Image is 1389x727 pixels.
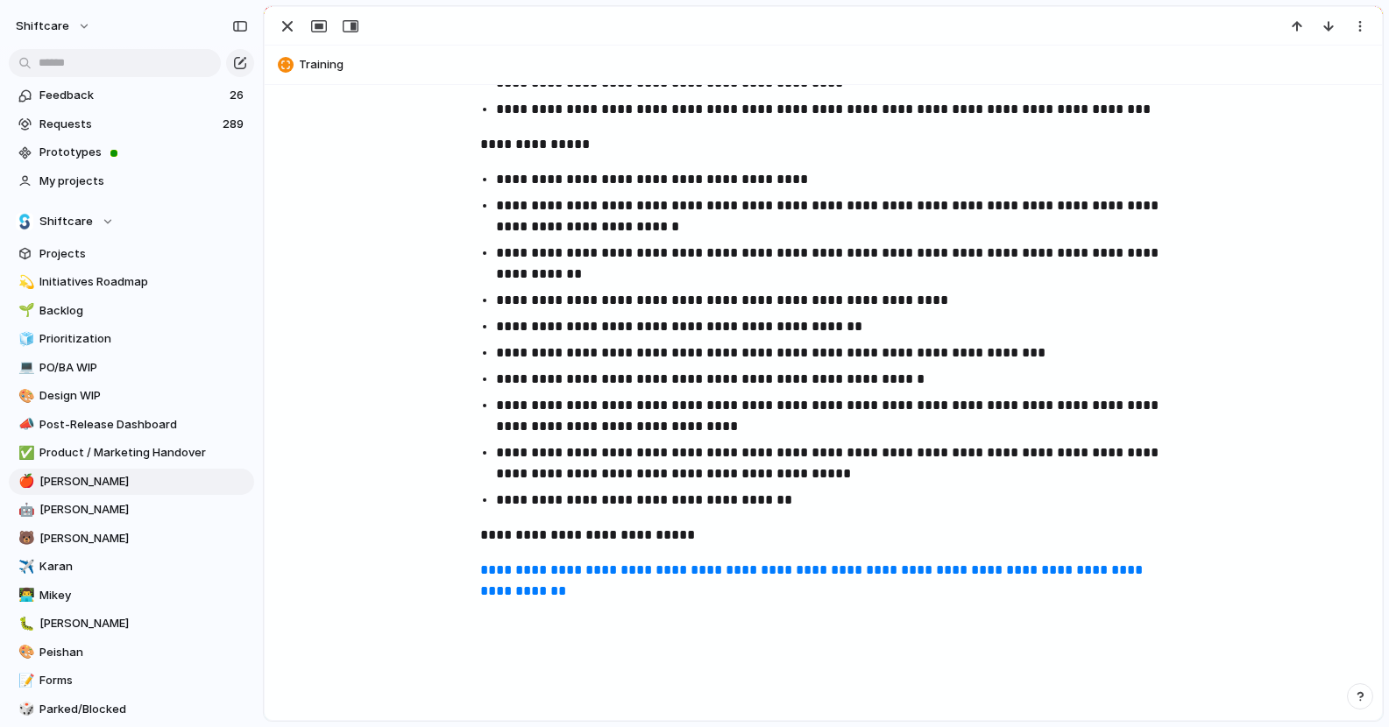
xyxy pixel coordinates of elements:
div: 📣 [18,414,31,434]
a: 🌱Backlog [9,298,254,324]
div: 🧊 [18,329,31,349]
span: Parked/Blocked [39,701,248,718]
span: shiftcare [16,18,69,35]
span: PO/BA WIP [39,359,248,377]
div: 🎨 [18,386,31,406]
div: ✈️ [18,557,31,577]
span: Forms [39,672,248,689]
button: 📣 [16,416,33,434]
a: ✈️Karan [9,554,254,580]
a: Feedback26 [9,82,254,109]
button: 🌱 [16,302,33,320]
span: Post-Release Dashboard [39,416,248,434]
div: 🍎 [18,471,31,491]
button: ✈️ [16,558,33,575]
a: 🍎[PERSON_NAME] [9,469,254,495]
div: 👨‍💻 [18,585,31,605]
a: 🎨Design WIP [9,383,254,409]
button: 📝 [16,672,33,689]
span: Prototypes [39,144,248,161]
span: [PERSON_NAME] [39,501,248,519]
span: Training [299,56,1374,74]
div: 💫 [18,272,31,293]
span: Feedback [39,87,224,104]
a: 🧊Prioritization [9,326,254,352]
a: 📝Forms [9,667,254,694]
a: 🐛[PERSON_NAME] [9,611,254,637]
button: 🎨 [16,644,33,661]
span: Prioritization [39,330,248,348]
span: 26 [230,87,247,104]
button: Shiftcare [9,208,254,235]
button: 🐻 [16,530,33,547]
a: 🤖[PERSON_NAME] [9,497,254,523]
button: 🍎 [16,473,33,491]
div: 💻 [18,357,31,378]
span: Shiftcare [39,213,93,230]
div: 🐻 [18,528,31,548]
button: 🐛 [16,615,33,632]
a: 🐻[PERSON_NAME] [9,526,254,552]
div: 🤖 [18,500,31,520]
button: ✅ [16,444,33,462]
span: Projects [39,245,248,263]
span: [PERSON_NAME] [39,530,248,547]
div: ✅ [18,443,31,463]
a: ✅Product / Marketing Handover [9,440,254,466]
button: 💻 [16,359,33,377]
a: Requests289 [9,111,254,138]
span: My projects [39,173,248,190]
span: Peishan [39,644,248,661]
button: 🤖 [16,501,33,519]
span: [PERSON_NAME] [39,615,248,632]
button: 💫 [16,273,33,291]
div: 🎨 [18,642,31,662]
a: Projects [9,241,254,267]
a: 📣Post-Release Dashboard [9,412,254,438]
div: 📝 [18,671,31,691]
div: 🎲 [18,699,31,719]
button: Training [273,51,1374,79]
button: 🎨 [16,387,33,405]
span: Design WIP [39,387,248,405]
a: 💻PO/BA WIP [9,355,254,381]
a: 🎨Peishan [9,639,254,666]
span: Backlog [39,302,248,320]
span: Karan [39,558,248,575]
span: 289 [223,116,247,133]
span: [PERSON_NAME] [39,473,248,491]
button: 👨‍💻 [16,587,33,604]
button: shiftcare [8,12,100,40]
a: My projects [9,168,254,194]
button: 🧊 [16,330,33,348]
a: 👨‍💻Mikey [9,582,254,609]
span: Initiatives Roadmap [39,273,248,291]
a: 🎲Parked/Blocked [9,696,254,723]
div: 🌱 [18,300,31,321]
a: 💫Initiatives Roadmap [9,269,254,295]
span: Requests [39,116,217,133]
button: 🎲 [16,701,33,718]
a: Prototypes [9,139,254,166]
span: Product / Marketing Handover [39,444,248,462]
span: Mikey [39,587,248,604]
div: 🐛 [18,614,31,634]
